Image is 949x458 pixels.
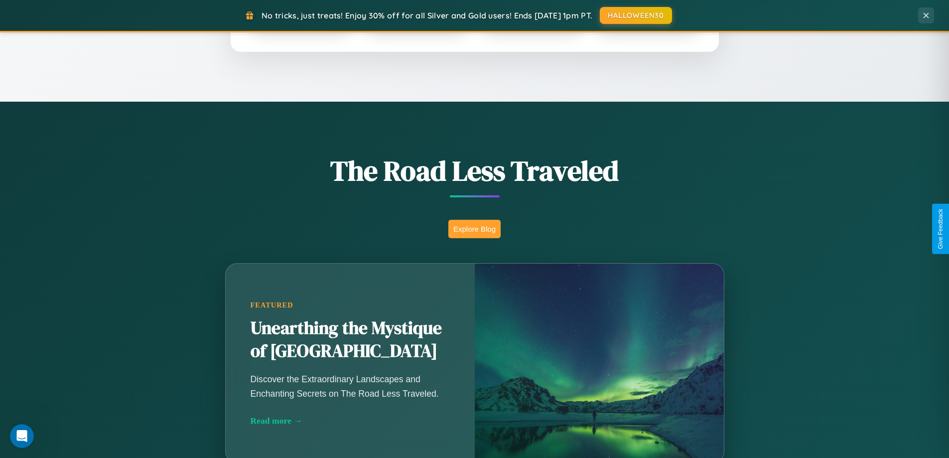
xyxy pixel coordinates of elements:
iframe: Intercom live chat [10,424,34,448]
div: Read more → [251,416,450,426]
h1: The Road Less Traveled [176,152,774,190]
button: Explore Blog [448,220,501,238]
span: No tricks, just treats! Enjoy 30% off for all Silver and Gold users! Ends [DATE] 1pm PT. [262,10,592,20]
div: Featured [251,301,450,309]
p: Discover the Extraordinary Landscapes and Enchanting Secrets on The Road Less Traveled. [251,372,450,400]
div: Give Feedback [937,209,944,249]
button: HALLOWEEN30 [600,7,672,24]
h2: Unearthing the Mystique of [GEOGRAPHIC_DATA] [251,317,450,363]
